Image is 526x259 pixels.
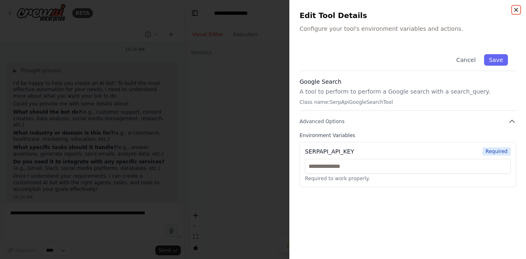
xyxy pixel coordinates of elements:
[300,117,516,126] button: Advanced Options
[482,147,511,156] span: Required
[305,147,354,156] div: SERPAPI_API_KEY
[300,25,516,33] p: Configure your tool's environment variables and actions.
[305,175,511,182] p: Required to work properly.
[484,54,508,66] button: Save
[300,78,516,86] h3: Google Search
[300,132,516,139] label: Environment Variables
[300,99,516,105] p: Class name: SerpApiGoogleSearchTool
[300,10,516,21] h2: Edit Tool Details
[451,54,480,66] button: Cancel
[300,118,344,125] span: Advanced Options
[300,87,516,96] p: A tool to perform to perform a Google search with a search_query.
